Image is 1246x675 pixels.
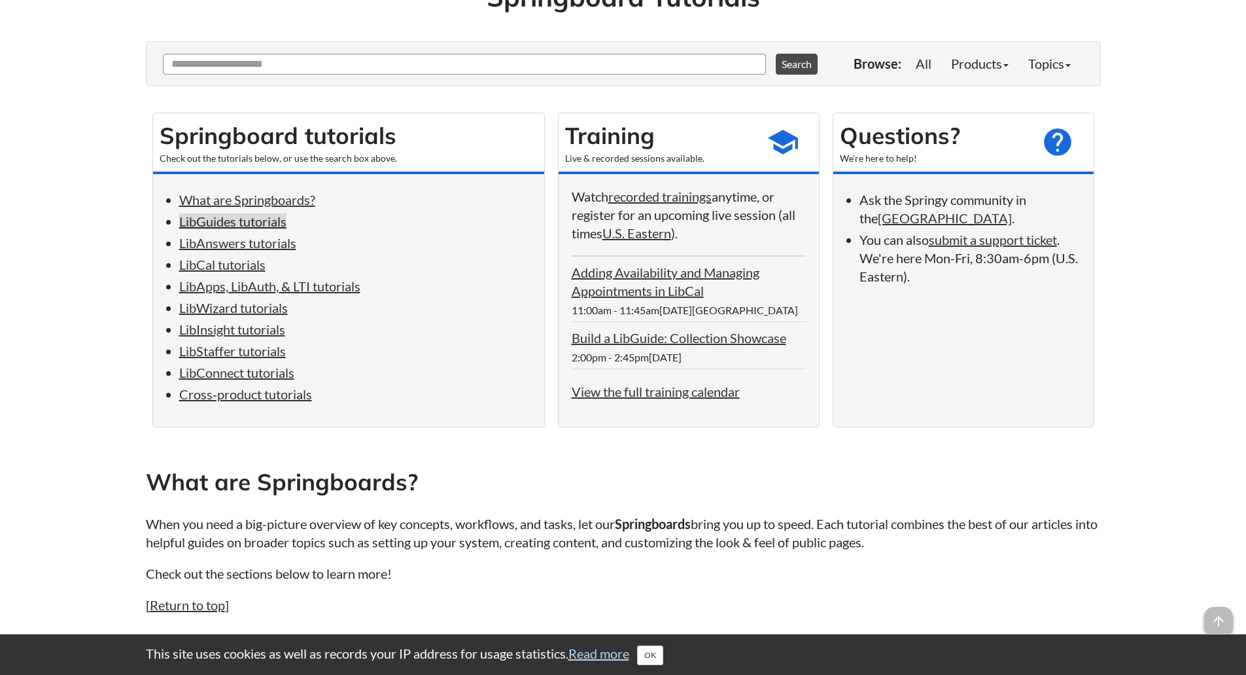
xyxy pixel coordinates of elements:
a: Adding Availability and Managing Appointments in LibCal [572,265,759,299]
li: You can also . We're here Mon-Fri, 8:30am-6pm (U.S. Eastern). [859,230,1081,285]
div: Check out the tutorials below, or use the search box above. [160,152,538,165]
span: help [1041,126,1074,158]
a: What are Springboards? [179,192,315,208]
strong: Springboards [615,516,691,532]
a: recorded trainings [608,189,712,204]
span: arrow_upward [1204,607,1233,636]
span: 2:00pm - 2:45pm[DATE] [572,351,682,363]
div: This site uses cookies as well as records your IP address for usage statistics. [133,644,1114,665]
a: Read more [568,646,629,661]
h2: Training [565,120,753,152]
a: submit a support ticket [929,232,1057,247]
p: Check out the sections below to learn more! [146,564,1101,583]
a: Cross-product tutorials [179,386,312,402]
button: Close [637,646,663,665]
a: View the full training calendar [572,384,740,399]
h2: Springboard tutorials [160,120,538,152]
a: [GEOGRAPHIC_DATA] [878,210,1012,226]
a: LibWizard tutorials [179,300,288,316]
a: Topics [1018,50,1081,77]
a: All [906,50,941,77]
a: LibConnect tutorials [179,365,294,380]
p: Browse: [854,54,901,73]
a: LibApps, LibAuth, & LTI tutorials [179,278,360,294]
a: Build a LibGuide: Collection Showcase [572,330,786,346]
h2: Questions? [840,120,1028,152]
a: LibGuides tutorials [179,213,286,229]
span: 11:00am - 11:45am[DATE][GEOGRAPHIC_DATA] [572,304,798,316]
p: When you need a big-picture overview of key concepts, workflows, and tasks, let our bring you up ... [146,515,1101,551]
a: Products [941,50,1018,77]
a: U.S. Eastern [602,225,671,241]
h2: What are Springboards? [146,466,1101,498]
button: Search [776,54,818,75]
p: [ ] [146,596,1101,614]
span: school [767,126,799,158]
a: arrow_upward [1204,608,1233,624]
li: Ask the Springy community in the . [859,191,1081,227]
a: Return to top [150,597,225,613]
a: LibInsight tutorials [179,321,285,337]
a: LibCal tutorials [179,257,266,272]
a: LibAnswers tutorials [179,235,296,251]
div: We're here to help! [840,152,1028,165]
div: Live & recorded sessions available. [565,152,753,165]
a: LibStaffer tutorials [179,343,286,359]
p: Watch anytime, or register for an upcoming live session (all times ). [572,187,806,242]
